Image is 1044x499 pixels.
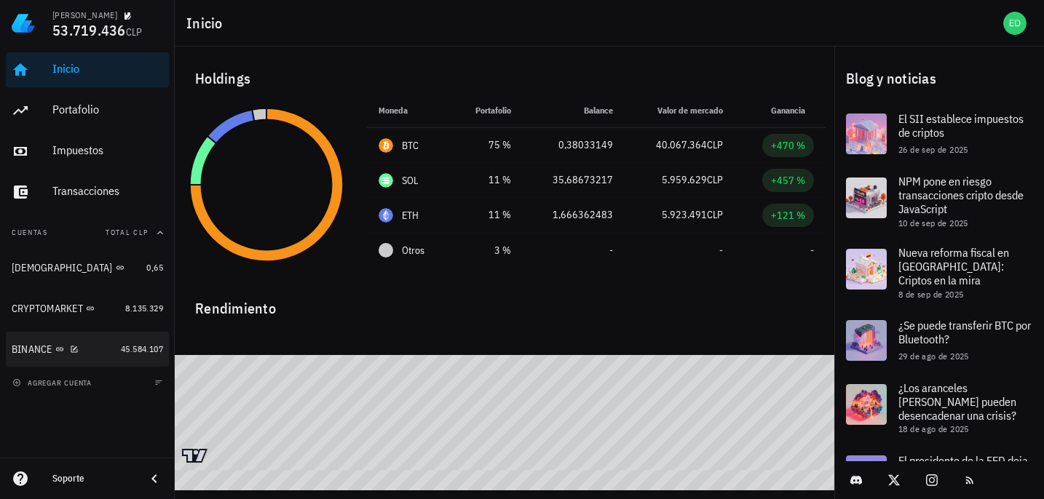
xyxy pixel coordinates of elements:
div: CRYPTOMARKET [12,303,83,315]
img: LedgiFi [12,12,35,35]
a: Charting by TradingView [182,449,207,463]
span: 29 de ago de 2025 [898,351,969,362]
a: Impuestos [6,134,169,169]
span: NPM pone en riesgo transacciones cripto desde JavaScript [898,174,1024,216]
span: 26 de sep de 2025 [898,144,968,155]
div: SOL-icon [379,173,393,188]
div: Blog y noticias [834,55,1044,102]
a: Transacciones [6,175,169,209]
div: 1,666362483 [534,207,613,223]
div: avatar [1003,12,1027,35]
span: Total CLP [106,228,149,237]
div: +121 % [771,208,805,223]
a: NPM pone en riesgo transacciones cripto desde JavaScript 10 de sep de 2025 [834,166,1044,237]
div: 35,68673217 [534,172,613,188]
div: Rendimiento [183,285,826,320]
div: +470 % [771,138,805,153]
span: agregar cuenta [15,378,92,388]
span: 5.923.491 [662,208,707,221]
div: BTC-icon [379,138,393,153]
span: - [609,244,613,257]
span: CLP [707,208,723,221]
span: 5.959.629 [662,173,707,186]
div: 11 % [463,172,512,188]
th: Balance [523,93,625,128]
span: 53.719.436 [52,20,126,40]
span: ¿Se puede transferir BTC por Bluetooth? [898,318,1031,346]
span: Nueva reforma fiscal en [GEOGRAPHIC_DATA]: Criptos en la mira [898,245,1009,287]
a: BINANCE 45.584.107 [6,332,169,367]
a: El SII establece impuestos de criptos 26 de sep de 2025 [834,102,1044,166]
div: [DEMOGRAPHIC_DATA] [12,262,113,274]
span: El SII establece impuestos de criptos [898,111,1024,140]
span: 0,65 [146,262,163,273]
span: 40.067.364 [656,138,707,151]
div: Impuestos [52,143,163,157]
div: +457 % [771,173,805,188]
h1: Inicio [186,12,229,35]
span: 8.135.329 [125,303,163,314]
span: ¿Los aranceles [PERSON_NAME] pueden desencadenar una crisis? [898,380,1016,423]
div: 3 % [463,243,512,258]
div: 75 % [463,137,512,153]
th: Moneda [367,93,451,128]
div: Soporte [52,473,134,484]
div: 11 % [463,207,512,223]
button: agregar cuenta [9,375,98,390]
div: ETH-icon [379,208,393,223]
a: ¿Los aranceles [PERSON_NAME] pueden desencadenar una crisis? 18 de ago de 2025 [834,372,1044,444]
div: BTC [402,138,419,153]
span: 45.584.107 [121,343,163,354]
div: SOL [402,173,419,188]
div: Transacciones [52,184,163,198]
span: 10 de sep de 2025 [898,217,968,228]
span: - [810,244,814,257]
a: CRYPTOMARKET 8.135.329 [6,291,169,326]
span: 18 de ago de 2025 [898,423,969,434]
span: CLP [707,138,723,151]
a: Inicio [6,52,169,87]
a: Portafolio [6,93,169,128]
div: Portafolio [52,103,163,116]
a: [DEMOGRAPHIC_DATA] 0,65 [6,250,169,285]
span: - [719,244,723,257]
div: BINANCE [12,343,52,356]
span: 8 de sep de 2025 [898,289,963,300]
div: 0,38033149 [534,137,613,153]
th: Valor de mercado [625,93,735,128]
span: CLP [707,173,723,186]
div: Holdings [183,55,826,102]
span: Ganancia [771,105,814,116]
button: CuentasTotal CLP [6,215,169,250]
th: Portafolio [451,93,523,128]
div: [PERSON_NAME] [52,9,117,21]
a: ¿Se puede transferir BTC por Bluetooth? 29 de ago de 2025 [834,308,1044,372]
a: Nueva reforma fiscal en [GEOGRAPHIC_DATA]: Criptos en la mira 8 de sep de 2025 [834,237,1044,308]
span: Otros [402,243,424,258]
div: Inicio [52,62,163,76]
span: CLP [126,25,143,39]
div: ETH [402,208,419,223]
